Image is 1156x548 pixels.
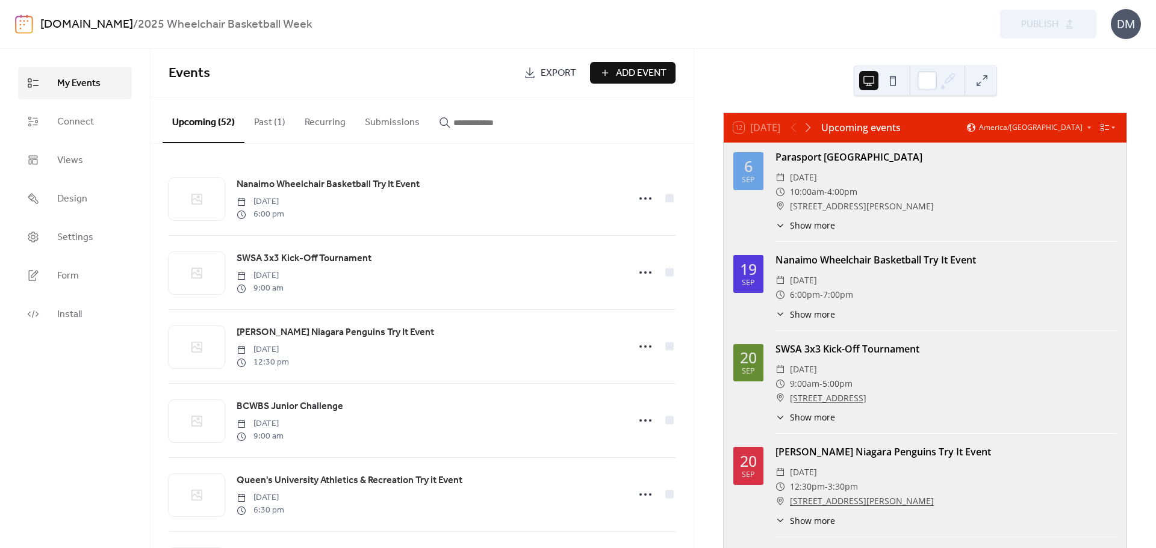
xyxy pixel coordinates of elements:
div: ​ [775,273,785,288]
span: [DATE] [237,491,284,504]
span: 12:30 pm [237,356,289,369]
div: SWSA 3x3 Kick-Off Tournament [775,342,1117,356]
a: Nanaimo Wheelchair Basketball Try It Event [237,177,420,192]
span: - [819,377,822,391]
div: ​ [775,411,785,423]
span: My Events [57,76,101,91]
span: Form [57,269,79,283]
b: 2025 Wheelchair Basketball Week [138,13,312,36]
span: - [824,185,827,199]
div: Sep [742,176,755,184]
span: - [825,479,828,494]
div: ​ [775,362,785,377]
div: ​ [775,219,785,232]
div: Sep [742,368,755,375]
div: ​ [775,514,785,527]
span: [DATE] [790,170,817,185]
div: Nanaimo Wheelchair Basketball Try It Event [775,253,1117,267]
a: Connect [18,105,132,138]
span: Views [57,153,83,168]
div: [PERSON_NAME] Niagara Penguins Try It Event [775,445,1117,459]
a: Install [18,298,132,330]
div: ​ [775,288,785,302]
span: Connect [57,115,94,129]
img: logo [15,14,33,34]
span: [DATE] [237,195,284,208]
span: 7:00pm [823,288,853,302]
span: 6:00 pm [237,208,284,221]
button: Past (1) [244,97,295,142]
span: Install [57,307,82,322]
span: Show more [790,219,835,232]
div: ​ [775,479,785,494]
span: 3:30pm [828,479,858,494]
button: ​Show more [775,514,835,527]
a: Settings [18,221,132,253]
span: Settings [57,230,93,245]
div: 20 [740,350,757,365]
div: 20 [740,454,757,469]
span: [DATE] [790,465,817,479]
a: Views [18,144,132,176]
div: Sep [742,471,755,479]
span: BCWBS Junior Challenge [237,399,343,414]
span: America/[GEOGRAPHIC_DATA] [979,124,1083,131]
span: [STREET_ADDRESS][PERSON_NAME] [790,199,934,214]
span: [DATE] [237,343,289,356]
span: Show more [790,411,835,423]
span: Design [57,192,87,206]
span: 9:00am [790,377,819,391]
button: Add Event [590,62,676,84]
a: Design [18,182,132,215]
div: 19 [740,262,757,277]
div: DM [1111,9,1141,39]
a: Queen's University Athletics & Recreation Try it Event [237,473,462,488]
div: ​ [775,465,785,479]
button: Submissions [355,97,429,142]
span: [DATE] [790,273,817,288]
div: Parasport [GEOGRAPHIC_DATA] [775,150,1117,164]
a: Export [515,62,585,84]
button: Upcoming (52) [163,97,244,143]
div: ​ [775,170,785,185]
span: 12:30pm [790,479,825,494]
a: [STREET_ADDRESS] [790,391,866,405]
span: 5:00pm [822,377,853,391]
span: 9:00 am [237,282,284,295]
span: [DATE] [790,362,817,377]
button: ​Show more [775,219,835,232]
button: ​Show more [775,411,835,423]
b: / [133,13,138,36]
div: Upcoming events [821,120,901,135]
a: [DOMAIN_NAME] [40,13,133,36]
a: SWSA 3x3 Kick-Off Tournament [237,251,371,266]
span: Show more [790,514,835,527]
div: ​ [775,185,785,199]
a: My Events [18,67,132,99]
span: 9:00 am [237,430,284,443]
span: [DATE] [237,417,284,430]
span: Events [169,60,210,87]
span: 6:00pm [790,288,820,302]
span: 6:30 pm [237,504,284,517]
div: ​ [775,199,785,214]
span: SWSA 3x3 Kick-Off Tournament [237,251,371,266]
a: [PERSON_NAME] Niagara Penguins Try It Event [237,325,434,340]
div: ​ [775,377,785,391]
div: ​ [775,494,785,508]
a: [STREET_ADDRESS][PERSON_NAME] [790,494,934,508]
div: ​ [775,308,785,321]
a: BCWBS Junior Challenge [237,399,343,414]
span: 4:00pm [827,185,857,199]
span: - [820,288,823,302]
span: Add Event [616,66,667,81]
span: Show more [790,308,835,321]
span: Nanaimo Wheelchair Basketball Try It Event [237,177,420,192]
a: Form [18,259,132,292]
div: Sep [742,279,755,287]
button: Recurring [295,97,355,142]
span: Export [541,66,576,81]
div: 6 [744,159,753,174]
span: Queen's University Athletics & Recreation Try it Event [237,473,462,488]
